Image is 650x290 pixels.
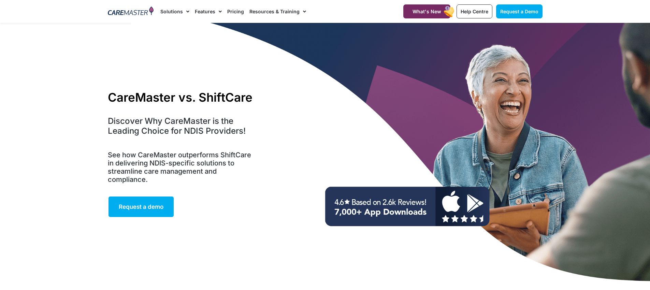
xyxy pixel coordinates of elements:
[500,9,538,14] span: Request a Demo
[413,9,441,14] span: What's New
[461,9,488,14] span: Help Centre
[108,116,256,136] h4: Discover Why CareMaster is the Leading Choice for NDIS Providers!
[457,4,492,18] a: Help Centre
[108,6,154,17] img: CareMaster Logo
[119,203,163,210] span: Request a demo
[108,90,256,104] h1: CareMaster vs. ShiftCare
[108,196,174,218] a: Request a demo
[403,4,450,18] a: What's New
[108,151,256,184] h5: See how CareMaster outperforms ShiftCare in delivering NDIS-specific solutions to streamline care...
[496,4,543,18] a: Request a Demo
